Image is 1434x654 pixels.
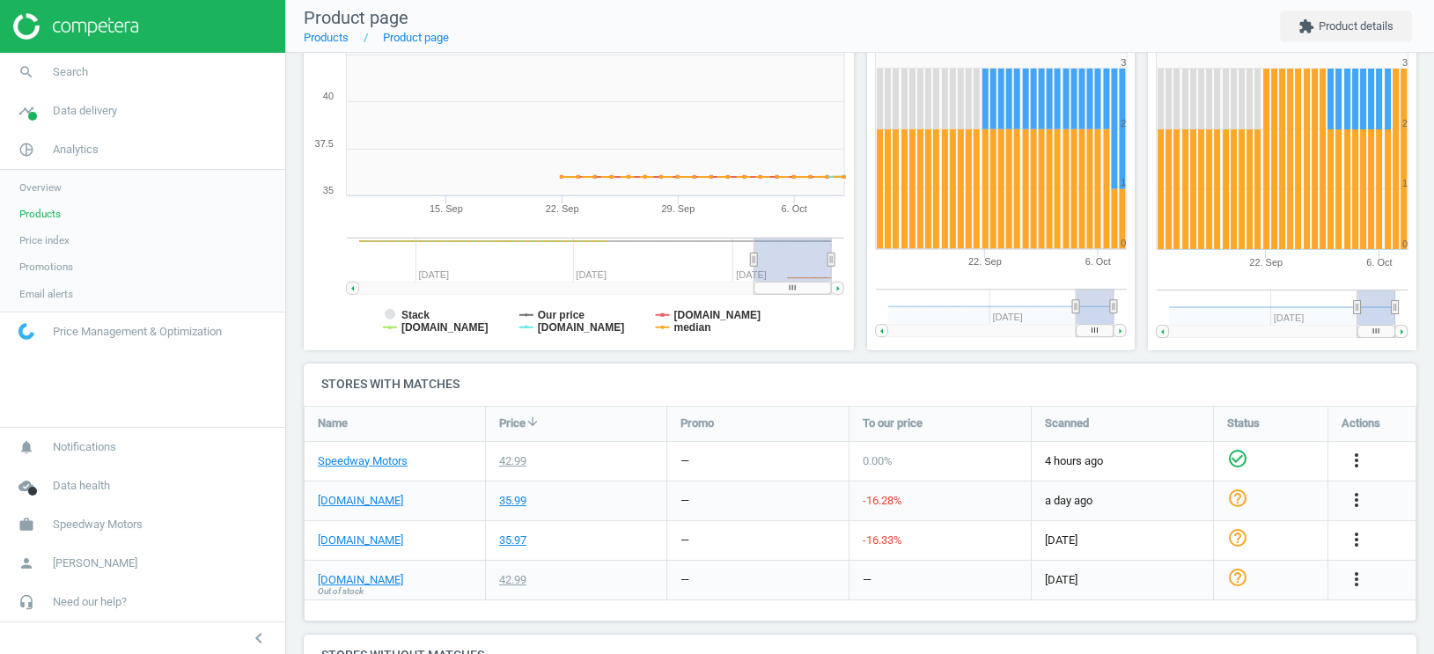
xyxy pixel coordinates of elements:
span: Price [499,415,526,431]
div: — [680,453,689,469]
tspan: median [674,321,711,334]
div: 35.99 [499,493,526,509]
i: more_vert [1346,489,1367,511]
i: work [10,508,43,541]
span: Product page [304,7,408,28]
div: 42.99 [499,572,526,588]
span: Price index [19,233,70,247]
span: 0.00 % [863,454,893,467]
text: 37.5 [315,138,334,149]
span: To our price [863,415,923,431]
span: Overview [19,180,62,195]
span: Analytics [53,142,99,158]
button: more_vert [1346,450,1367,473]
tspan: [DOMAIN_NAME] [401,321,489,334]
i: check_circle_outline [1227,448,1248,469]
i: more_vert [1346,450,1367,471]
tspan: 22. Sep [1249,257,1283,268]
a: [DOMAIN_NAME] [318,493,403,509]
tspan: 6. Oct [1366,257,1392,268]
i: cloud_done [10,469,43,503]
text: 35 [323,185,334,195]
tspan: 22. Sep [546,203,579,214]
i: notifications [10,430,43,464]
span: 4 hours ago [1045,453,1200,469]
span: Data delivery [53,103,117,119]
span: Out of stock [318,585,364,598]
span: -16.33 % [863,533,902,547]
text: 0 [1121,239,1126,249]
i: pie_chart_outlined [10,133,43,166]
text: 40 [323,91,334,101]
a: Product page [383,31,449,44]
tspan: [DOMAIN_NAME] [538,321,625,334]
i: arrow_downward [526,415,540,429]
tspan: 22. Sep [968,257,1002,268]
span: a day ago [1045,493,1200,509]
span: Name [318,415,348,431]
span: Search [53,64,88,80]
img: ajHJNr6hYgQAAAAASUVORK5CYII= [13,13,138,40]
img: wGWNvw8QSZomAAAAABJRU5ErkJggg== [18,323,34,340]
text: 1 [1402,178,1408,188]
a: Products [304,31,349,44]
span: [DATE] [1045,572,1200,588]
span: Scanned [1045,415,1089,431]
tspan: 6. Oct [1085,257,1111,268]
tspan: Our price [538,309,585,321]
text: 3 [1121,57,1126,68]
text: 0 [1402,239,1408,249]
tspan: 29. Sep [662,203,695,214]
button: more_vert [1346,529,1367,552]
div: — [680,572,689,588]
tspan: Stack [401,309,430,321]
button: chevron_left [237,627,281,650]
span: -16.28 % [863,494,902,507]
i: headset_mic [10,585,43,619]
div: — [680,493,689,509]
i: more_vert [1346,569,1367,590]
a: [DOMAIN_NAME] [318,533,403,548]
span: Promo [680,415,714,431]
span: Actions [1342,415,1380,431]
span: Need our help? [53,594,127,610]
div: 35.97 [499,533,526,548]
span: Products [19,207,61,221]
tspan: 15. Sep [430,203,463,214]
button: more_vert [1346,569,1367,592]
a: [DOMAIN_NAME] [318,572,403,588]
i: search [10,55,43,89]
div: 42.99 [499,453,526,469]
h4: Stores with matches [304,364,1416,405]
text: 42.5 [315,44,334,55]
text: 2 [1121,118,1126,129]
div: — [680,533,689,548]
i: help_outline [1227,488,1248,509]
span: Data health [53,478,110,494]
i: person [10,547,43,580]
i: help_outline [1227,527,1248,548]
text: 1 [1121,178,1126,188]
text: 2 [1402,118,1408,129]
span: Promotions [19,260,73,274]
tspan: [DOMAIN_NAME] [674,309,761,321]
span: Status [1227,415,1260,431]
i: timeline [10,94,43,128]
i: extension [1298,18,1314,34]
button: more_vert [1346,489,1367,512]
i: more_vert [1346,529,1367,550]
button: extensionProduct details [1280,11,1412,42]
span: [DATE] [1045,533,1200,548]
span: Price Management & Optimization [53,324,222,340]
text: 3 [1402,57,1408,68]
div: — [863,572,871,588]
i: help_outline [1227,567,1248,588]
tspan: 6. Oct [782,203,807,214]
span: Email alerts [19,287,73,301]
a: Speedway Motors [318,453,408,469]
i: chevron_left [248,628,269,649]
span: Notifications [53,439,116,455]
span: Speedway Motors [53,517,143,533]
span: [PERSON_NAME] [53,555,137,571]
